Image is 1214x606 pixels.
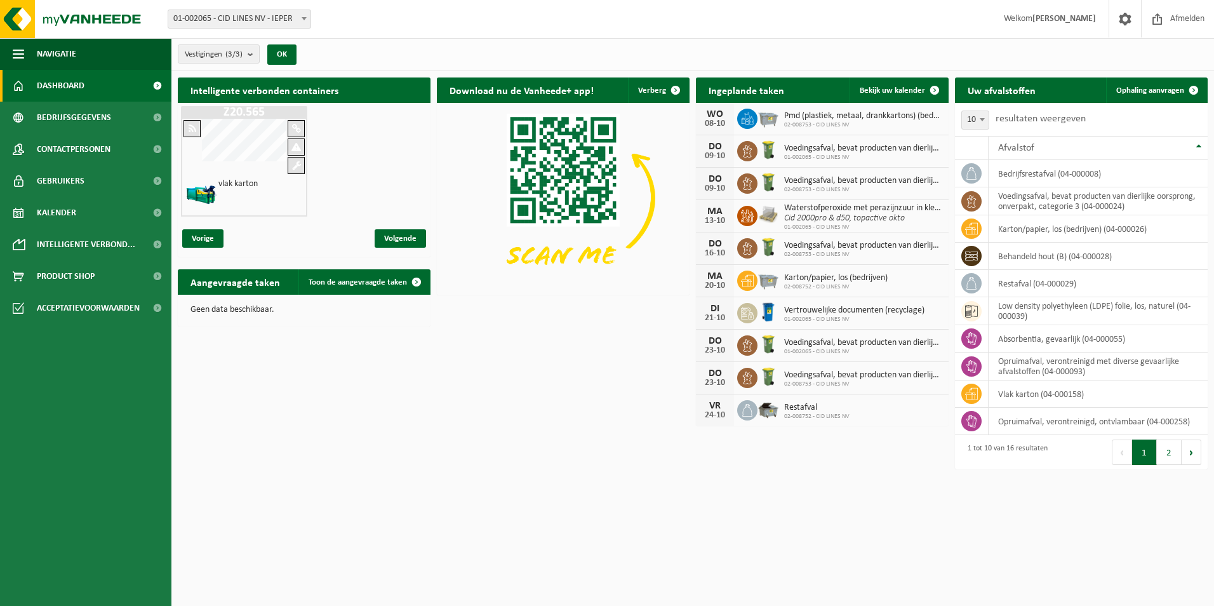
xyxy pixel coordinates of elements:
[998,143,1034,153] span: Afvalstof
[784,370,942,380] span: Voedingsafval, bevat producten van dierlijke oorsprong, onverpakt, categorie 3
[37,292,140,324] span: Acceptatievoorwaarden
[185,45,243,64] span: Vestigingen
[757,204,779,226] img: LP-PA-00000-WDN-11
[784,111,942,121] span: Pmd (plastiek, metaal, drankkartons) (bedrijven)
[168,10,310,28] span: 01-002065 - CID LINES NV - IEPER
[784,403,850,413] span: Restafval
[860,86,925,95] span: Bekijk uw kalender
[989,215,1208,243] td: karton/papier, los (bedrijven) (04-000026)
[955,77,1048,102] h2: Uw afvalstoffen
[1116,86,1184,95] span: Ophaling aanvragen
[989,408,1208,435] td: opruimafval, verontreinigd, ontvlambaar (04-000258)
[178,77,430,102] h2: Intelligente verbonden containers
[37,165,84,197] span: Gebruikers
[784,213,905,223] i: Cid 2000pro & d50, topactive okto
[37,70,84,102] span: Dashboard
[757,333,779,355] img: WB-0140-HPE-GN-51
[1132,440,1157,465] button: 1
[784,338,942,348] span: Voedingsafval, bevat producten van dierlijke oorsprong, onverpakt, categorie 3
[37,38,76,70] span: Navigatie
[784,176,942,186] span: Voedingsafval, bevat producten van dierlijke oorsprong, onverpakt, categorie 3
[784,224,942,231] span: 01-002065 - CID LINES NV
[702,314,728,323] div: 21-10
[989,353,1208,380] td: opruimafval, verontreinigd met diverse gevaarlijke afvalstoffen (04-000093)
[702,206,728,217] div: MA
[638,86,666,95] span: Verberg
[702,336,728,346] div: DO
[702,249,728,258] div: 16-10
[702,152,728,161] div: 09-10
[784,241,942,251] span: Voedingsafval, bevat producten van dierlijke oorsprong, onverpakt, categorie 3
[702,368,728,379] div: DO
[784,121,942,129] span: 02-008753 - CID LINES NV
[702,304,728,314] div: DI
[37,229,135,260] span: Intelligente verbond...
[784,251,942,259] span: 02-008753 - CID LINES NV
[184,106,304,119] h1: Z20.565
[784,186,942,194] span: 02-008753 - CID LINES NV
[757,172,779,193] img: WB-0140-HPE-GN-50
[961,438,1048,466] div: 1 tot 10 van 16 resultaten
[702,271,728,281] div: MA
[784,380,942,388] span: 02-008753 - CID LINES NV
[757,107,779,128] img: WB-2500-GAL-GY-01
[702,184,728,193] div: 09-10
[962,111,989,129] span: 10
[37,260,95,292] span: Product Shop
[696,77,797,102] h2: Ingeplande taken
[267,44,297,65] button: OK
[185,178,217,210] img: HK-XZ-20-GN-12
[702,239,728,249] div: DO
[225,50,243,58] count: (3/3)
[437,77,606,102] h2: Download nu de Vanheede+ app!
[757,269,779,290] img: WB-2500-GAL-GY-01
[989,380,1208,408] td: vlak karton (04-000158)
[1112,440,1132,465] button: Previous
[437,103,690,293] img: Download de VHEPlus App
[168,10,311,29] span: 01-002065 - CID LINES NV - IEPER
[298,269,429,295] a: Toon de aangevraagde taken
[702,346,728,355] div: 23-10
[375,229,426,248] span: Volgende
[37,102,111,133] span: Bedrijfsgegevens
[309,278,407,286] span: Toon de aangevraagde taken
[784,283,888,291] span: 02-008752 - CID LINES NV
[757,366,779,387] img: WB-0140-HPE-GN-50
[702,109,728,119] div: WO
[757,139,779,161] img: WB-0140-HPE-GN-51
[702,142,728,152] div: DO
[218,180,258,189] h4: vlak karton
[961,111,989,130] span: 10
[850,77,947,103] a: Bekijk uw kalender
[702,174,728,184] div: DO
[702,281,728,290] div: 20-10
[1157,440,1182,465] button: 2
[178,269,293,294] h2: Aangevraagde taken
[784,203,942,213] span: Waterstofperoxide met perazijnzuur in kleinverpakking
[757,398,779,420] img: WB-5000-GAL-GY-01
[628,77,688,103] button: Verberg
[989,325,1208,353] td: absorbentia, gevaarlijk (04-000055)
[989,270,1208,297] td: restafval (04-000029)
[1106,77,1206,103] a: Ophaling aanvragen
[702,379,728,387] div: 23-10
[989,297,1208,325] td: low density polyethyleen (LDPE) folie, los, naturel (04-000039)
[784,273,888,283] span: Karton/papier, los (bedrijven)
[190,306,418,314] p: Geen data beschikbaar.
[178,44,260,64] button: Vestigingen(3/3)
[784,154,942,161] span: 01-002065 - CID LINES NV
[702,217,728,226] div: 13-10
[1182,440,1201,465] button: Next
[37,133,110,165] span: Contactpersonen
[757,301,779,323] img: WB-0240-HPE-BE-09
[989,160,1208,187] td: bedrijfsrestafval (04-000008)
[784,316,924,323] span: 01-002065 - CID LINES NV
[996,114,1086,124] label: resultaten weergeven
[1032,14,1096,24] strong: [PERSON_NAME]
[702,401,728,411] div: VR
[784,413,850,421] span: 02-008752 - CID LINES NV
[702,119,728,128] div: 08-10
[989,187,1208,215] td: voedingsafval, bevat producten van dierlijke oorsprong, onverpakt, categorie 3 (04-000024)
[182,229,223,248] span: Vorige
[757,236,779,258] img: WB-0140-HPE-GN-50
